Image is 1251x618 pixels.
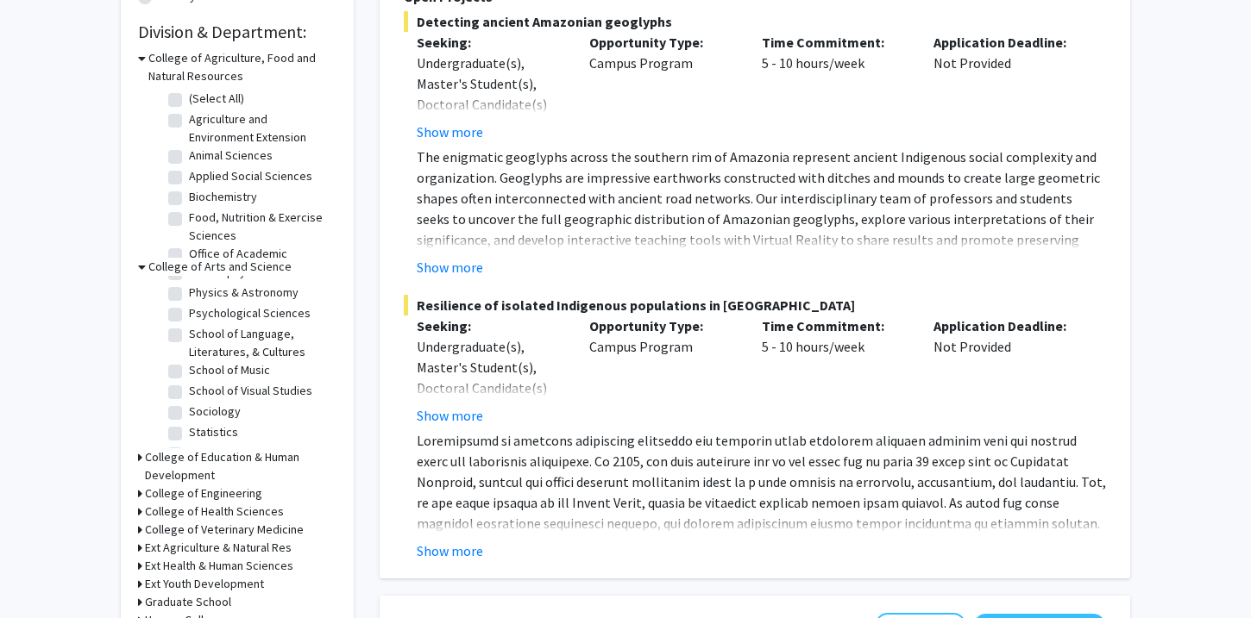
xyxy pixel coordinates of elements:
label: Food, Nutrition & Exercise Sciences [189,209,332,245]
h3: College of Engineering [145,484,262,503]
h2: Division & Department: [138,22,336,42]
h3: College of Agriculture, Food and Natural Resources [148,49,336,85]
label: Agriculture and Environment Extension [189,110,332,147]
span: Detecting ancient Amazonian geoglyphs [404,11,1106,32]
label: School of Music [189,361,270,379]
label: Psychological Sciences [189,304,311,322]
button: Show more [417,540,483,561]
button: Show more [417,405,483,426]
p: Time Commitment: [762,32,908,53]
p: Opportunity Type: [589,32,736,53]
div: Undergraduate(s), Master's Student(s), Doctoral Candidate(s) (PhD, MD, DMD, PharmD, etc.), Postdo... [417,53,563,218]
p: Seeking: [417,315,563,336]
p: Opportunity Type: [589,315,736,336]
button: Show more [417,122,483,142]
label: (Select All) [189,90,244,108]
label: Physics & Astronomy [189,284,299,302]
label: School of Visual Studies [189,382,312,400]
label: Biochemistry [189,188,257,206]
label: Sociology [189,403,241,421]
span: Resilience of isolated Indigenous populations in [GEOGRAPHIC_DATA] [404,295,1106,315]
label: Statistics [189,423,238,441]
label: Applied Social Sciences [189,167,312,185]
iframe: Chat [13,540,73,605]
label: Animal Sciences [189,147,273,165]
h3: College of Arts and Science [148,258,292,276]
label: School of Language, Literatures, & Cultures [189,325,332,361]
label: Textile & Apparel Management [189,444,332,480]
p: Application Deadline: [934,32,1080,53]
label: Office of Academic Programs [189,245,332,281]
p: The enigmatic geoglyphs across the southern rim of Amazonia represent ancient Indigenous social c... [417,147,1106,395]
p: Time Commitment: [762,315,908,336]
h3: College of Health Sciences [145,503,284,521]
h3: College of Education & Human Development [145,448,336,484]
div: Undergraduate(s), Master's Student(s), Doctoral Candidate(s) (PhD, MD, DMD, PharmD, etc.), Postdo... [417,336,563,502]
button: Show more [417,257,483,278]
h3: Graduate School [145,593,231,611]
div: Not Provided [921,315,1093,426]
h3: Ext Agriculture & Natural Res [145,539,292,557]
h3: College of Veterinary Medicine [145,521,304,539]
div: Campus Program [576,32,749,142]
p: Seeking: [417,32,563,53]
div: Not Provided [921,32,1093,142]
p: Application Deadline: [934,315,1080,336]
div: 5 - 10 hours/week [749,32,921,142]
h3: Ext Youth Development [145,575,264,593]
div: Campus Program [576,315,749,426]
h3: Ext Health & Human Sciences [145,557,293,575]
div: 5 - 10 hours/week [749,315,921,426]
